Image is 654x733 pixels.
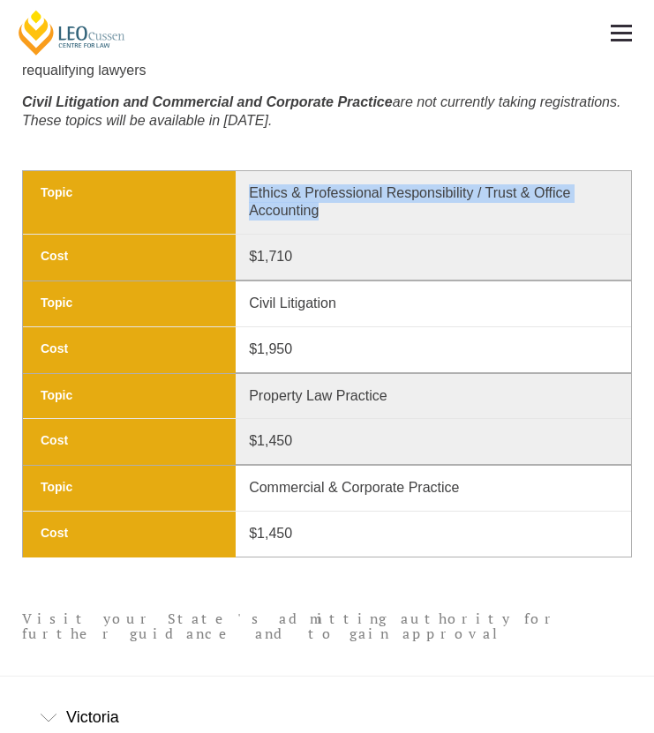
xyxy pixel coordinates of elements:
[23,171,236,235] span: Topic
[23,419,236,465] span: Cost
[236,432,613,451] p: $1,450
[22,94,393,109] em: Civil Litigation and Commercial and Corporate Practice
[236,295,613,313] p: Civil Litigation
[22,94,620,128] em: are not currently taking registrations. These topics will be available in [DATE].
[236,479,613,497] p: Commercial & Corporate Practice
[23,512,236,557] span: Cost
[236,387,613,406] p: Property Law Practice
[23,466,236,511] span: Topic
[23,327,236,373] span: Cost
[257,279,610,689] iframe: LiveChat chat widget
[22,611,632,642] p: Visit your State's admitting authority for further guidance and to gain approval
[236,248,613,266] p: $1,710
[23,374,236,419] span: Topic
[236,525,613,543] p: $1,450
[23,235,236,280] span: Cost
[16,9,128,56] a: [PERSON_NAME] Centre for Law
[23,281,236,326] span: Topic
[236,184,613,221] p: Ethics & Professional Responsibility / Trust & Office Accounting
[236,340,613,359] p: $1,950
